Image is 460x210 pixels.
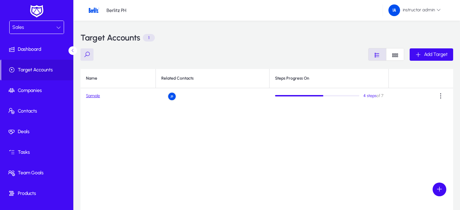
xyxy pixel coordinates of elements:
div: Name [86,76,97,81]
a: Contacts [1,101,75,121]
span: Team Goals [1,170,75,176]
span: Target Accounts [1,67,73,73]
a: Sample [86,93,100,98]
span: Sales [12,24,24,30]
a: Deals [1,121,75,142]
a: Team Goals [1,163,75,183]
span: Tasks [1,149,75,156]
button: instructor admin [383,4,446,16]
span: 4 steps [363,93,383,98]
p: Berlitz PH [107,8,126,13]
a: Companies [1,80,75,101]
th: Steps Progress On [270,69,389,88]
p: 1 [143,34,155,42]
a: Products [1,183,75,204]
span: of 7 [376,93,383,98]
img: 239.png [388,4,400,16]
img: white-logo.png [28,4,45,19]
div: Name [86,76,150,81]
mat-button-toggle-group: Layout Style [368,48,404,61]
a: Dashboard [1,39,75,60]
span: Dashboard [1,46,75,53]
img: 5766.png [168,93,176,100]
th: Related Contacts [156,69,270,88]
span: instructor admin [388,4,441,16]
img: 28.png [87,4,100,17]
span: Contacts [1,108,75,115]
a: Tasks [1,142,75,163]
h3: Target Accounts [80,34,140,42]
button: Add Target [410,48,453,61]
span: Add Target [424,51,448,57]
span: Companies [1,87,75,94]
span: Products [1,190,75,197]
span: Deals [1,128,75,135]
